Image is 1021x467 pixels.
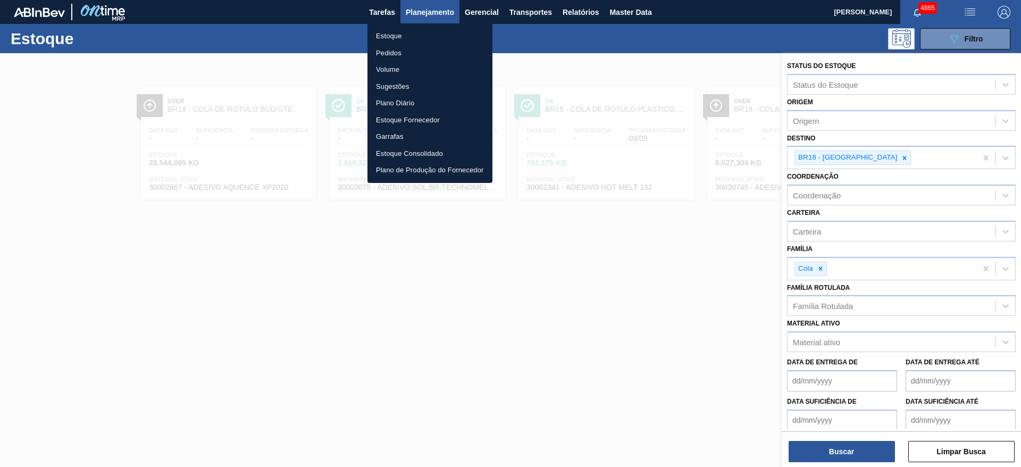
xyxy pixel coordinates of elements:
[367,112,492,129] a: Estoque Fornecedor
[367,145,492,162] a: Estoque Consolidado
[367,128,492,145] a: Garrafas
[367,45,492,62] a: Pedidos
[367,28,492,45] a: Estoque
[367,95,492,112] a: Plano Diário
[367,162,492,179] a: Plano de Produção do Fornecedor
[367,78,492,95] a: Sugestões
[367,61,492,78] a: Volume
